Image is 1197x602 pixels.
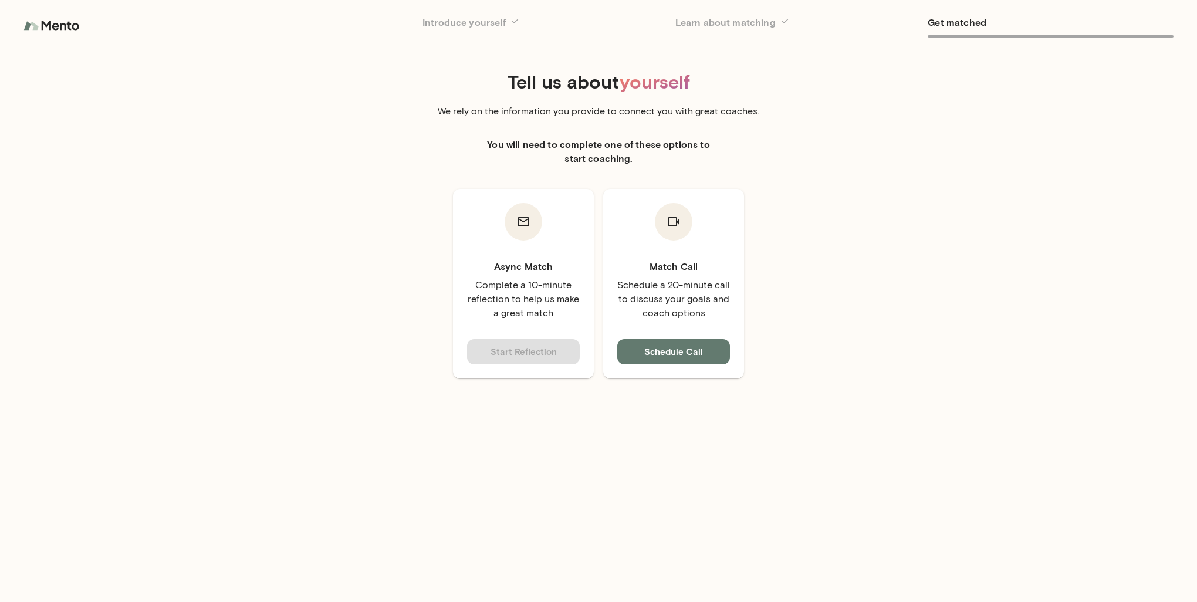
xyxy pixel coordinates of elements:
p: We rely on the information you provide to connect you with great coaches. [434,104,763,119]
h4: Tell us about [157,70,1040,93]
h6: Introduce yourself [422,14,668,31]
p: Schedule a 20-minute call to discuss your goals and coach options [617,278,730,320]
h6: Match Call [617,259,730,273]
span: yourself [620,70,690,93]
button: Schedule Call [617,339,730,364]
h6: Get matched [928,14,1174,31]
h6: You will need to complete one of these options to start coaching. [481,137,716,165]
h6: Async Match [467,259,580,273]
p: Complete a 10-minute reflection to help us make a great match [467,278,580,320]
img: logo [23,14,82,38]
h6: Learn about matching [675,14,921,31]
